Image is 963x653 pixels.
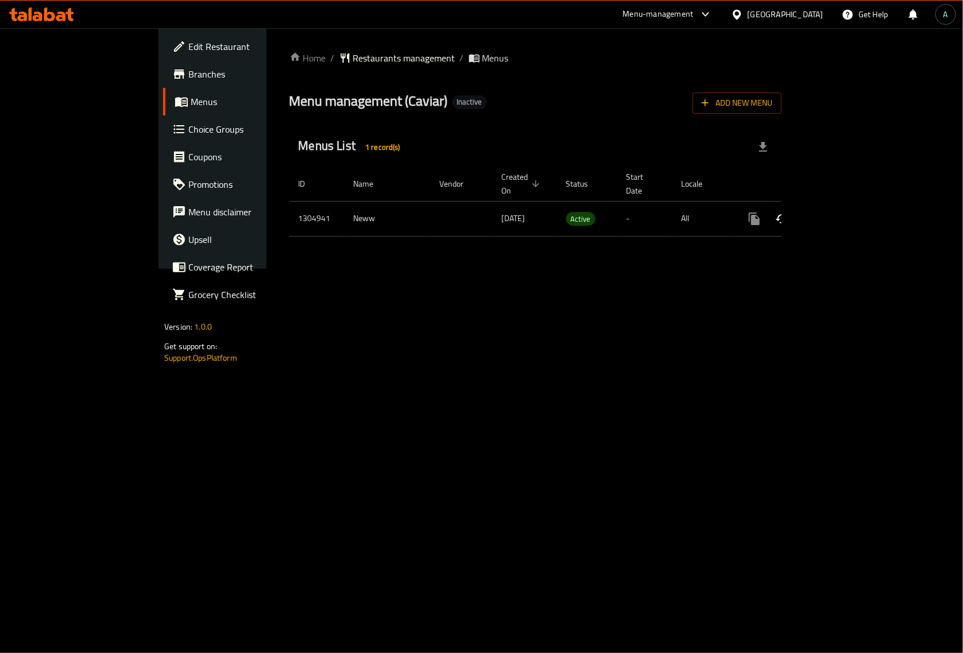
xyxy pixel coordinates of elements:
[164,339,217,354] span: Get support on:
[163,281,319,308] a: Grocery Checklist
[358,142,407,153] span: 1 record(s)
[339,51,455,65] a: Restaurants management
[188,205,310,219] span: Menu disclaimer
[188,288,310,302] span: Grocery Checklist
[163,88,319,115] a: Menus
[289,167,860,237] table: enhanced table
[353,51,455,65] span: Restaurants management
[453,97,487,107] span: Inactive
[188,150,310,164] span: Coupons
[188,260,310,274] span: Coverage Report
[768,205,796,233] button: Change Status
[188,233,310,246] span: Upsell
[749,133,777,161] div: Export file
[188,67,310,81] span: Branches
[741,205,768,233] button: more
[702,96,772,110] span: Add New Menu
[502,211,525,226] span: [DATE]
[623,7,694,21] div: Menu-management
[163,115,319,143] a: Choice Groups
[482,51,509,65] span: Menus
[566,212,595,226] div: Active
[617,201,672,236] td: -
[732,167,860,202] th: Actions
[289,51,782,65] nav: breadcrumb
[194,319,212,334] span: 1.0.0
[188,122,310,136] span: Choice Groups
[358,138,407,156] div: Total records count
[164,350,237,365] a: Support.OpsPlatform
[163,198,319,226] a: Menu disclaimer
[626,170,659,198] span: Start Date
[163,171,319,198] a: Promotions
[502,170,543,198] span: Created On
[693,92,782,114] button: Add New Menu
[191,95,310,109] span: Menus
[460,51,464,65] li: /
[164,319,192,334] span: Version:
[289,88,448,114] span: Menu management ( Caviar )
[682,177,718,191] span: Locale
[299,137,407,156] h2: Menus List
[163,143,319,171] a: Coupons
[188,40,310,53] span: Edit Restaurant
[440,177,479,191] span: Vendor
[188,177,310,191] span: Promotions
[672,201,732,236] td: All
[453,95,487,109] div: Inactive
[354,177,389,191] span: Name
[748,8,823,21] div: [GEOGRAPHIC_DATA]
[163,60,319,88] a: Branches
[566,177,604,191] span: Status
[943,8,948,21] span: A
[163,33,319,60] a: Edit Restaurant
[566,212,595,226] span: Active
[299,177,320,191] span: ID
[331,51,335,65] li: /
[345,201,431,236] td: Neww
[163,226,319,253] a: Upsell
[163,253,319,281] a: Coverage Report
